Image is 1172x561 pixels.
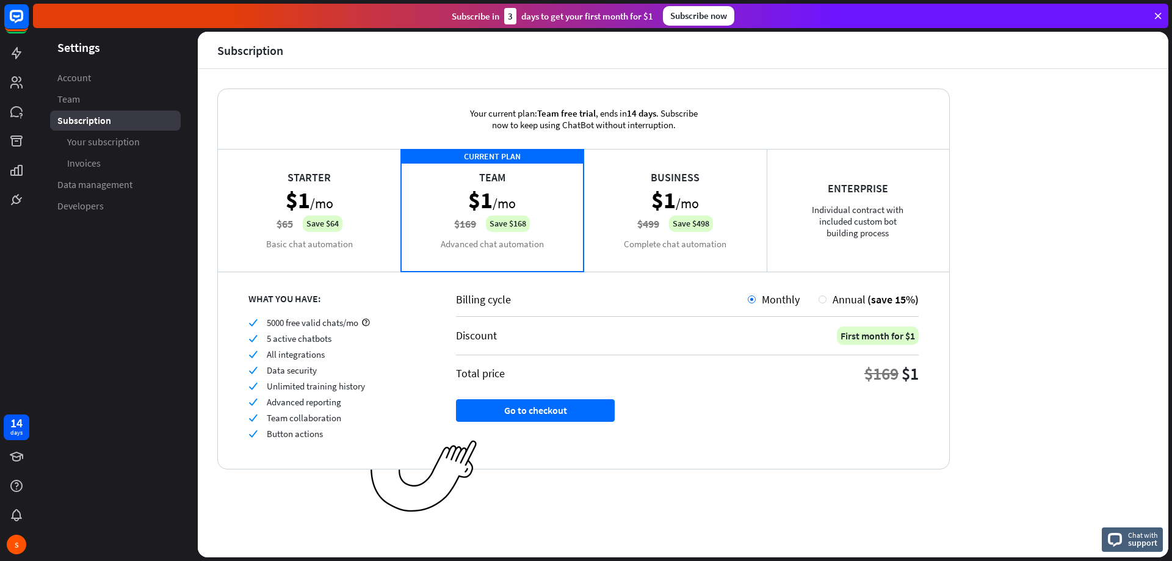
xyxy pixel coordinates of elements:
span: Subscription [57,114,111,127]
header: Settings [33,39,198,56]
span: Data management [57,178,132,191]
i: check [248,382,258,391]
i: check [248,334,258,343]
i: check [248,413,258,422]
i: check [248,318,258,327]
div: 3 [504,8,516,24]
span: support [1128,537,1158,548]
a: Data management [50,175,181,195]
a: Account [50,68,181,88]
div: Discount [456,328,497,342]
span: Data security [267,364,317,376]
a: Your subscription [50,132,181,152]
div: Billing cycle [456,292,748,306]
i: check [248,366,258,375]
span: 14 days [627,107,656,119]
div: Subscription [217,43,283,57]
span: Unlimited training history [267,380,365,392]
div: Subscribe in days to get your first month for $1 [452,8,653,24]
a: Developers [50,196,181,216]
div: Total price [456,366,505,380]
div: First month for $1 [837,327,919,345]
div: 14 [10,418,23,429]
span: Advanced reporting [267,396,341,408]
span: Chat with [1128,529,1158,541]
span: Monthly [762,292,800,306]
div: WHAT YOU HAVE: [248,292,425,305]
i: check [248,350,258,359]
span: Team free trial [537,107,596,119]
span: Team collaboration [267,412,341,424]
span: 5 active chatbots [267,333,331,344]
a: Invoices [50,153,181,173]
span: 5000 free valid chats/mo [267,317,358,328]
i: check [248,397,258,407]
div: $1 [902,363,919,385]
span: Account [57,71,91,84]
img: ec979a0a656117aaf919.png [371,440,477,513]
div: days [10,429,23,437]
a: 14 days [4,414,29,440]
div: Subscribe now [663,6,734,26]
i: check [248,429,258,438]
div: Your current plan: , ends in . Subscribe now to keep using ChatBot without interruption. [452,89,715,149]
span: Team [57,93,80,106]
span: Your subscription [67,136,140,148]
span: Invoices [67,157,101,170]
button: Open LiveChat chat widget [10,5,46,42]
div: S [7,535,26,554]
a: Team [50,89,181,109]
span: Annual [833,292,866,306]
div: $169 [864,363,899,385]
span: All integrations [267,349,325,360]
span: Button actions [267,428,323,440]
button: Go to checkout [456,399,615,422]
span: Developers [57,200,104,212]
span: (save 15%) [867,292,919,306]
